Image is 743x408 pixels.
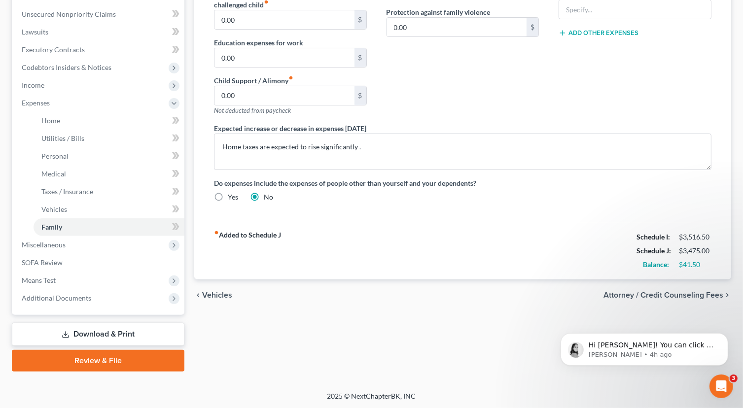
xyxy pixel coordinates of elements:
[34,201,184,218] a: Vehicles
[214,86,354,105] input: --
[214,106,291,114] span: Not deducted from paycheck
[14,243,183,272] div: Statement of Financial Affairs - Payments Made in the Last 90 days
[546,312,743,381] iframe: Intercom notifications message
[22,10,116,18] span: Unsecured Nonpriority Claims
[156,332,172,339] span: Help
[679,232,711,242] div: $3,516.50
[264,192,273,202] label: No
[14,41,184,59] a: Executory Contracts
[679,246,711,256] div: $3,475.00
[194,291,232,299] button: chevron_left Vehicles
[12,350,184,372] a: Review & File
[12,323,184,346] a: Download & Print
[20,20,98,33] img: logo
[228,192,238,202] label: Yes
[214,75,293,86] label: Child Support / Alimony
[22,294,91,302] span: Additional Documents
[559,29,638,37] button: Add Other Expenses
[41,152,69,160] span: Personal
[643,260,669,269] strong: Balance:
[637,246,671,255] strong: Schedule J:
[10,116,187,168] div: Recent messageProfile image for LindseyHi [PERSON_NAME]! You can click on the orange circle with ...
[354,86,366,105] div: $
[10,131,187,167] div: Profile image for LindseyHi [PERSON_NAME]! You can click on the orange circle with an arrow at th...
[20,124,177,135] div: Recent message
[214,178,711,188] label: Do expenses include the expenses of people other than yourself and your dependents?
[214,123,366,134] label: Expected increase or decrease in expenses [DATE]
[603,291,731,299] button: Attorney / Credit Counseling Fees chevron_right
[14,254,184,272] a: SOFA Review
[132,307,197,347] button: Help
[10,172,187,210] div: Send us a messageWe typically reply in a few hours
[22,258,63,267] span: SOFA Review
[709,374,733,398] iframe: Intercom live chat
[20,294,165,304] div: Adding Income
[20,191,165,202] div: We typically reply in a few hours
[41,223,62,231] span: Family
[41,116,60,125] span: Home
[41,170,66,178] span: Medical
[41,134,84,142] span: Utilities / Bills
[723,291,731,299] i: chevron_right
[20,181,165,191] div: Send us a message
[34,165,184,183] a: Medical
[20,139,40,159] img: Profile image for Lindsey
[34,183,184,201] a: Taxes / Insurance
[22,332,44,339] span: Home
[66,307,131,347] button: Messages
[82,332,116,339] span: Messages
[20,70,177,87] p: Hi there!
[136,16,156,35] img: Profile image for James
[214,230,281,272] strong: Added to Schedule J
[14,219,183,239] button: Search for help
[22,276,56,284] span: Means Test
[22,45,85,54] span: Executory Contracts
[103,149,131,159] div: • 4h ago
[41,187,93,196] span: Taxes / Insurance
[22,28,48,36] span: Lawsuits
[214,230,219,235] i: fiber_manual_record
[20,247,165,268] div: Statement of Financial Affairs - Payments Made in the Last 90 days
[20,224,80,235] span: Search for help
[202,291,232,299] span: Vehicles
[387,7,491,17] label: Protection against family violence
[194,291,202,299] i: chevron_left
[354,48,366,67] div: $
[41,205,67,213] span: Vehicles
[14,272,183,290] div: Attorney's Disclosure of Compensation
[22,99,50,107] span: Expenses
[214,10,354,29] input: --
[14,5,184,23] a: Unsecured Nonpriority Claims
[14,23,184,41] a: Lawsuits
[44,149,101,159] div: [PERSON_NAME]
[117,16,137,35] img: Profile image for Emma
[637,233,670,241] strong: Schedule I:
[34,218,184,236] a: Family
[387,18,527,36] input: --
[288,75,293,80] i: fiber_manual_record
[22,240,66,249] span: Miscellaneous
[20,275,165,286] div: Attorney's Disclosure of Compensation
[44,139,477,147] span: Hi [PERSON_NAME]! You can click on the orange circle with an arrow at the bottom right corner of ...
[22,81,44,89] span: Income
[730,374,738,382] span: 3
[603,291,723,299] span: Attorney / Credit Counseling Fees
[34,147,184,165] a: Personal
[14,290,183,308] div: Adding Income
[679,260,711,270] div: $41.50
[22,63,111,71] span: Codebtors Insiders & Notices
[34,130,184,147] a: Utilities / Bills
[354,10,366,29] div: $
[20,87,177,103] p: How can we help?
[214,37,303,48] label: Education expenses for work
[214,48,354,67] input: --
[527,18,538,36] div: $
[155,16,175,35] img: Profile image for Lindsey
[34,112,184,130] a: Home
